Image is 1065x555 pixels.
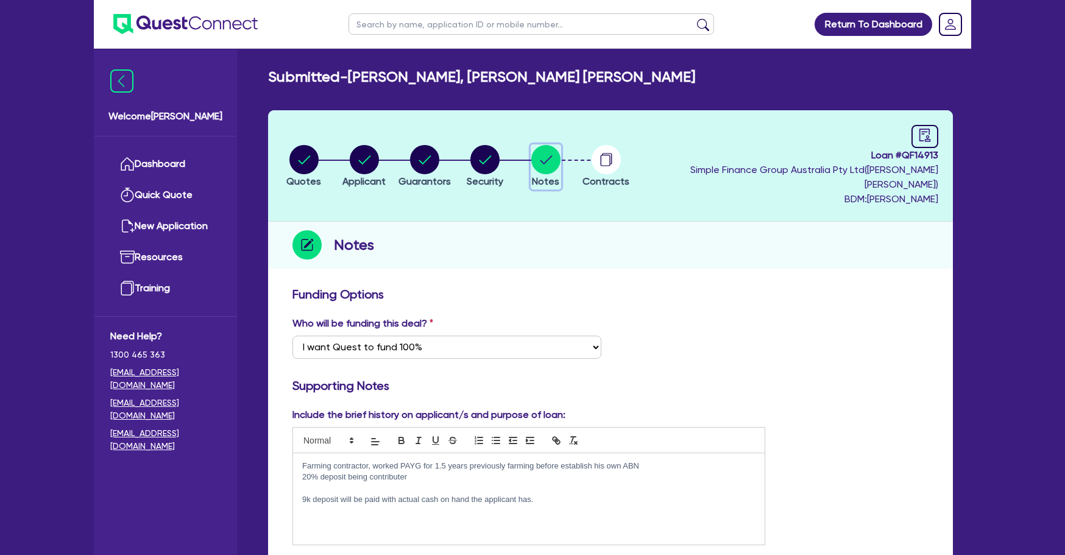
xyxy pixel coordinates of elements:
[292,316,433,331] label: Who will be funding this deal?
[110,180,221,211] a: Quick Quote
[935,9,966,40] a: Dropdown toggle
[110,427,221,453] a: [EMAIL_ADDRESS][DOMAIN_NAME]
[113,14,258,34] img: quest-connect-logo-blue
[286,175,321,187] span: Quotes
[110,397,221,422] a: [EMAIL_ADDRESS][DOMAIN_NAME]
[398,175,451,187] span: Guarantors
[120,219,135,233] img: new-application
[110,69,133,93] img: icon-menu-close
[918,129,932,142] span: audit
[532,175,559,187] span: Notes
[292,230,322,260] img: step-icon
[120,281,135,295] img: training
[466,144,504,189] button: Security
[342,144,386,189] button: Applicant
[639,148,938,163] span: Loan # QF14913
[110,242,221,273] a: Resources
[639,192,938,207] span: BDM: [PERSON_NAME]
[531,144,561,189] button: Notes
[815,13,932,36] a: Return To Dashboard
[302,494,755,505] p: 9k deposit will be paid with actual cash on hand the applicant has.
[349,13,714,35] input: Search by name, application ID or mobile number...
[292,287,929,302] h3: Funding Options
[342,175,386,187] span: Applicant
[110,366,221,392] a: [EMAIL_ADDRESS][DOMAIN_NAME]
[292,408,565,422] label: Include the brief history on applicant/s and purpose of loan:
[398,144,451,189] button: Guarantors
[110,149,221,180] a: Dashboard
[334,234,374,256] h2: Notes
[110,211,221,242] a: New Application
[110,348,221,361] span: 1300 465 363
[292,378,929,393] h3: Supporting Notes
[286,144,322,189] button: Quotes
[302,472,755,483] p: 20% deposit being contributer
[110,273,221,304] a: Training
[120,188,135,202] img: quick-quote
[582,144,630,189] button: Contracts
[120,250,135,264] img: resources
[302,461,755,472] p: Farming contractor, worked PAYG for 1.5 years previously farming before establish his own ABN
[911,125,938,148] a: audit
[582,175,629,187] span: Contracts
[108,109,222,124] span: Welcome [PERSON_NAME]
[690,164,938,190] span: Simple Finance Group Australia Pty Ltd ( [PERSON_NAME] [PERSON_NAME] )
[110,329,221,344] span: Need Help?
[268,68,695,86] h2: Submitted - [PERSON_NAME], [PERSON_NAME] [PERSON_NAME]
[467,175,503,187] span: Security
